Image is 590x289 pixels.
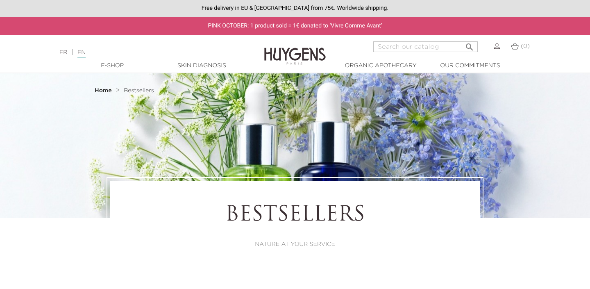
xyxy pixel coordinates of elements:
[161,61,243,70] a: Skin Diagnosis
[95,88,112,93] strong: Home
[55,48,240,57] div: |
[77,50,86,58] a: EN
[429,61,511,70] a: Our commitments
[340,61,422,70] a: Organic Apothecary
[133,240,457,249] p: NATURE AT YOUR SERVICE
[373,41,478,52] input: Search
[95,87,113,94] a: Home
[521,43,530,49] span: (0)
[264,34,326,66] img: Huygens
[133,203,457,228] h1: Bestsellers
[59,50,67,55] a: FR
[124,88,154,93] span: Bestsellers
[465,40,474,50] i: 
[124,87,154,94] a: Bestsellers
[462,39,477,50] button: 
[71,61,153,70] a: E-Shop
